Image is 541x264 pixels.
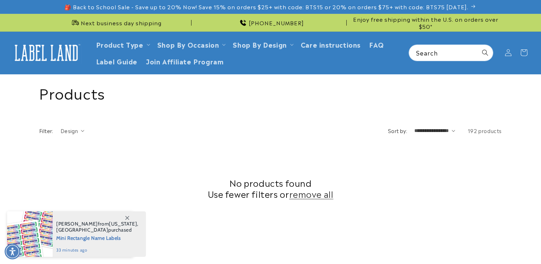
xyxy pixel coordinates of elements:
[8,39,85,67] a: Label Land
[81,19,162,26] span: Next business day shipping
[92,53,142,69] a: Label Guide
[350,16,502,30] span: Enjoy free shipping within the U.S. on orders over $50*
[477,45,493,60] button: Search
[64,3,468,10] span: 🎒 Back to School Sale - Save up to 20% Now! Save 15% on orders $25+ with code: BTS15 or 20% on or...
[39,14,191,31] div: Announcement
[388,127,407,134] label: Sort by:
[369,40,384,48] span: FAQ
[56,221,138,233] span: from , purchased
[301,40,361,48] span: Care instructions
[392,231,534,257] iframe: Gorgias Floating Chat
[233,39,287,49] a: Shop By Design
[56,221,98,227] span: [PERSON_NAME]
[157,40,219,48] span: Shop By Occasion
[61,127,78,134] span: Design
[61,127,84,134] summary: Design (0 selected)
[142,53,228,69] a: Join Affiliate Program
[249,19,304,26] span: [PHONE_NUMBER]
[194,14,347,31] div: Announcement
[56,233,138,242] span: Mini Rectangle Name Labels
[56,227,108,233] span: [GEOGRAPHIC_DATA]
[56,247,138,253] span: 33 minutes ago
[109,221,137,227] span: [US_STATE]
[5,244,20,259] div: Accessibility Menu
[365,36,388,53] a: FAQ
[11,42,82,64] img: Label Land
[39,127,53,134] h2: Filter:
[92,36,153,53] summary: Product Type
[229,36,296,53] summary: Shop By Design
[39,177,502,199] h2: No products found Use fewer filters or
[146,57,224,65] span: Join Affiliate Program
[96,57,138,65] span: Label Guide
[289,188,333,199] a: remove all
[39,83,502,102] h1: Products
[153,36,229,53] summary: Shop By Occasion
[296,36,365,53] a: Care instructions
[96,39,143,49] a: Product Type
[350,14,502,31] div: Announcement
[468,127,502,134] span: 192 products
